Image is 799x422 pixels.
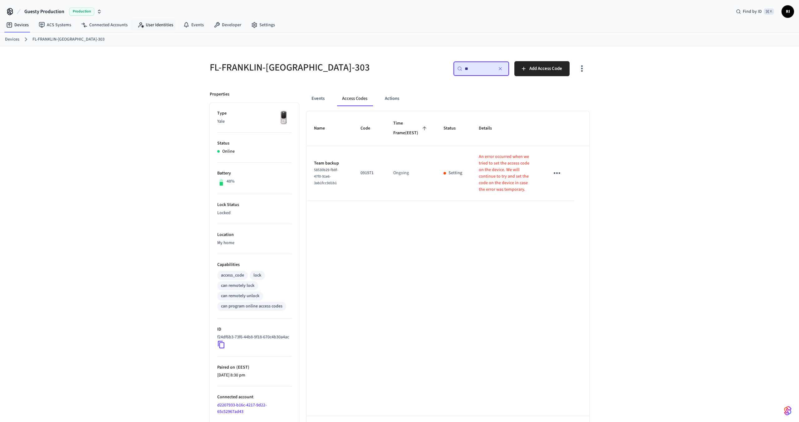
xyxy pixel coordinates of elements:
[210,91,229,98] p: Properties
[1,19,34,31] a: Devices
[210,61,396,74] h5: FL-FRANKLIN-[GEOGRAPHIC_DATA]-303
[731,6,779,17] div: Find by ID⌘ K
[444,124,464,133] span: Status
[306,111,589,201] table: sticky table
[253,272,261,279] div: lock
[479,124,500,133] span: Details
[217,232,292,238] p: Location
[380,91,404,106] button: Actions
[217,210,292,216] p: Locked
[784,406,792,416] img: SeamLogoGradient.69752ec5.svg
[514,61,570,76] button: Add Access Code
[276,110,292,126] img: Yale Assure Touchscreen Wifi Smart Lock, Satin Nickel, Front
[217,140,292,147] p: Status
[209,19,246,31] a: Developer
[386,146,436,201] td: Ongoing
[217,240,292,246] p: My home
[360,124,378,133] span: Code
[76,19,133,31] a: Connected Accounts
[24,8,64,15] span: Guesty Production
[743,8,762,15] span: Find by ID
[529,65,562,73] span: Add Access Code
[314,160,346,167] p: Team backup
[217,170,292,177] p: Battery
[314,124,333,133] span: Name
[337,91,372,106] button: Access Codes
[32,36,105,43] a: FL-FRANKLIN-[GEOGRAPHIC_DATA]-303
[217,394,292,400] p: Connected account
[217,202,292,208] p: Lock Status
[133,19,178,31] a: User Identities
[314,167,338,186] span: 58530b29-fb8f-47f0-91e6-3ab1fcc9d1b1
[246,19,280,31] a: Settings
[178,19,209,31] a: Events
[217,118,292,125] p: Yale
[217,372,292,379] p: [DATE] 8:30 pm
[69,7,94,16] span: Production
[217,326,292,333] p: ID
[782,5,794,18] button: RI
[449,170,462,176] p: Setting
[34,19,76,31] a: ACS Systems
[782,6,793,17] span: RI
[217,364,292,371] p: Paired on
[360,170,378,176] p: 091971
[479,154,535,193] p: An error occurred when we tried to set the access code on the device. We will continue to try and...
[227,178,235,185] p: 48%
[5,36,19,43] a: Devices
[306,91,589,106] div: ant example
[217,262,292,268] p: Capabilities
[221,272,244,279] div: access_code
[221,282,254,289] div: can remotely lock
[222,148,235,155] p: Online
[217,334,289,341] p: f24df6b3-73f6-44b8-9f18-670c4b30a4ac
[221,303,282,310] div: can program online access codes
[217,402,267,415] a: d2207933-b16c-4217-9d22-65c52967ad43
[217,110,292,117] p: Type
[221,293,259,299] div: can remotely unlock
[235,364,249,370] span: ( EEST )
[764,8,774,15] span: ⌘ K
[306,91,330,106] button: Events
[393,119,429,138] span: Time Frame(EEST)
